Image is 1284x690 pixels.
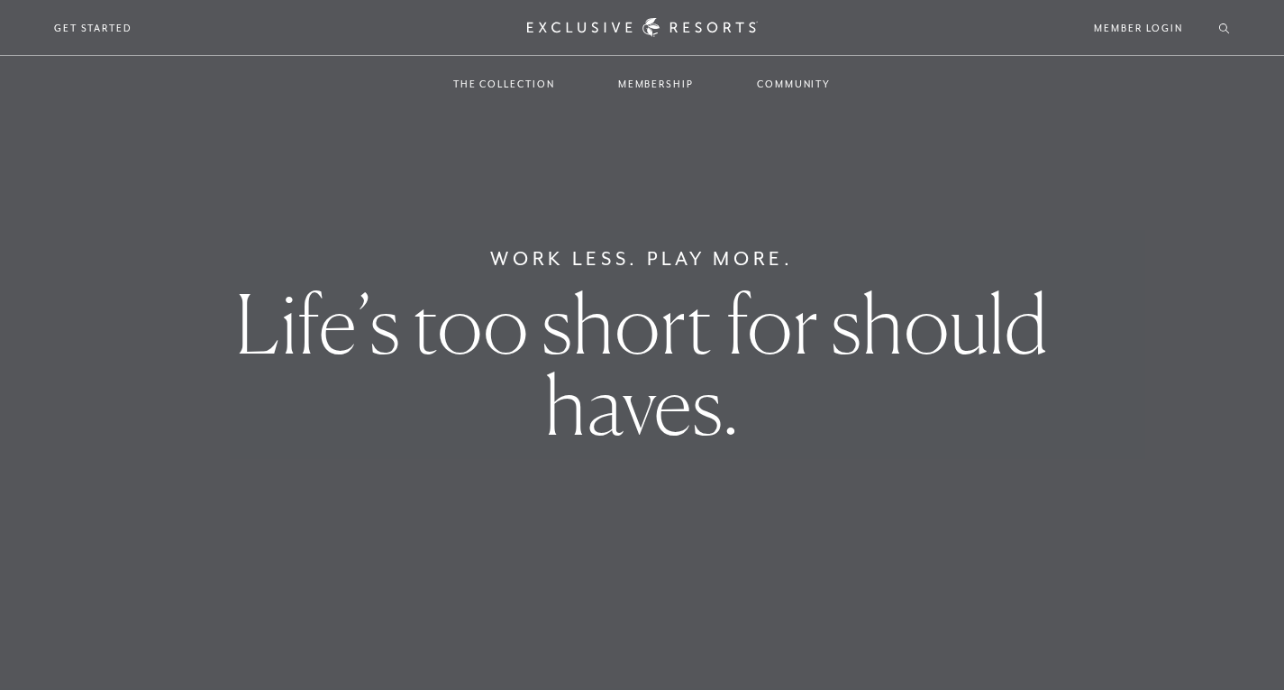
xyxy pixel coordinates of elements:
a: Get Started [54,20,132,36]
h6: Work Less. Play More. [490,244,794,273]
a: The Collection [435,58,573,110]
a: Community [739,58,849,110]
h1: Life’s too short for should haves. [224,283,1060,446]
a: Member Login [1094,20,1183,36]
a: Membership [600,58,712,110]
